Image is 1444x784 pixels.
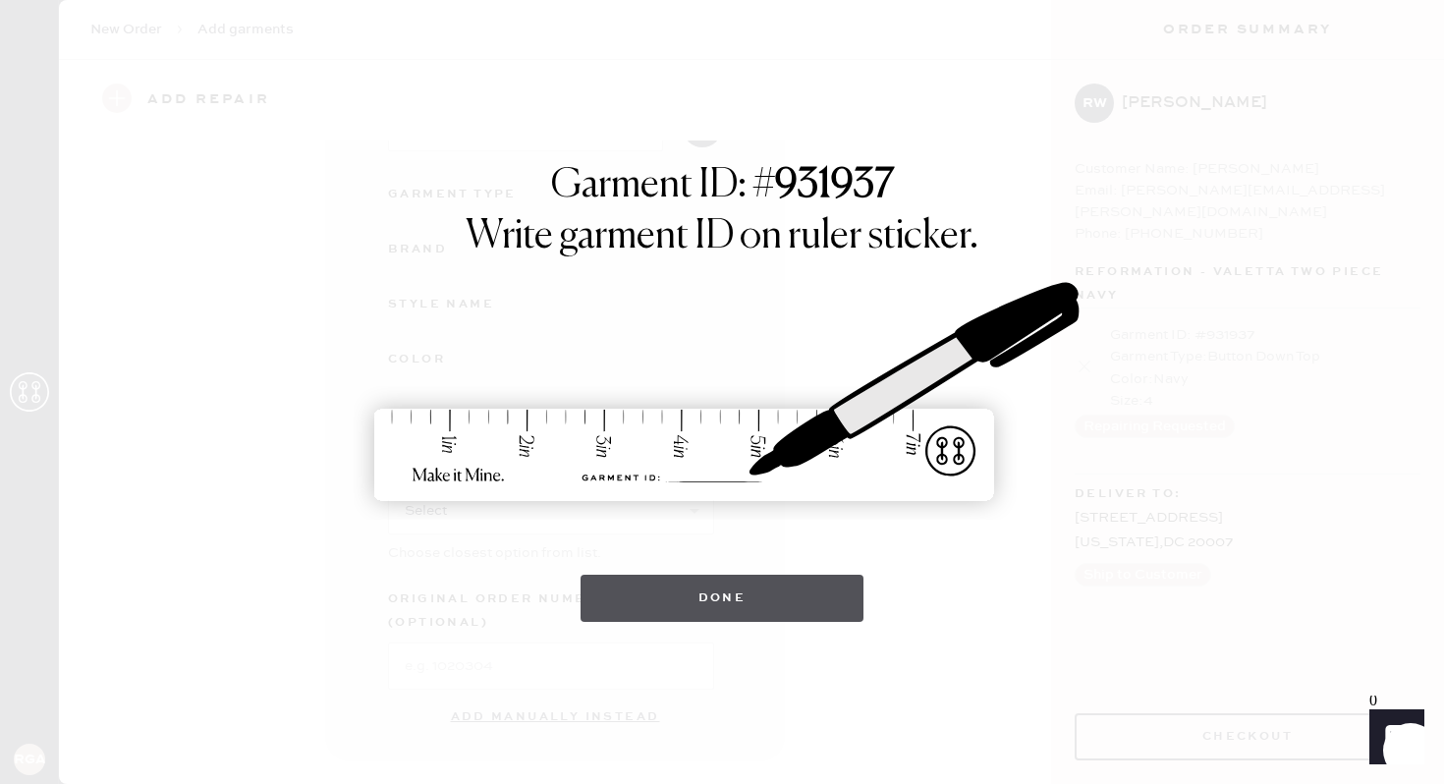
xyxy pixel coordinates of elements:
[775,166,894,205] strong: 931937
[354,231,1090,555] img: ruler-sticker-sharpie.svg
[1351,696,1435,780] iframe: Front Chat
[551,162,894,213] h1: Garment ID: #
[581,575,864,622] button: Done
[466,213,978,260] h1: Write garment ID on ruler sticker.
